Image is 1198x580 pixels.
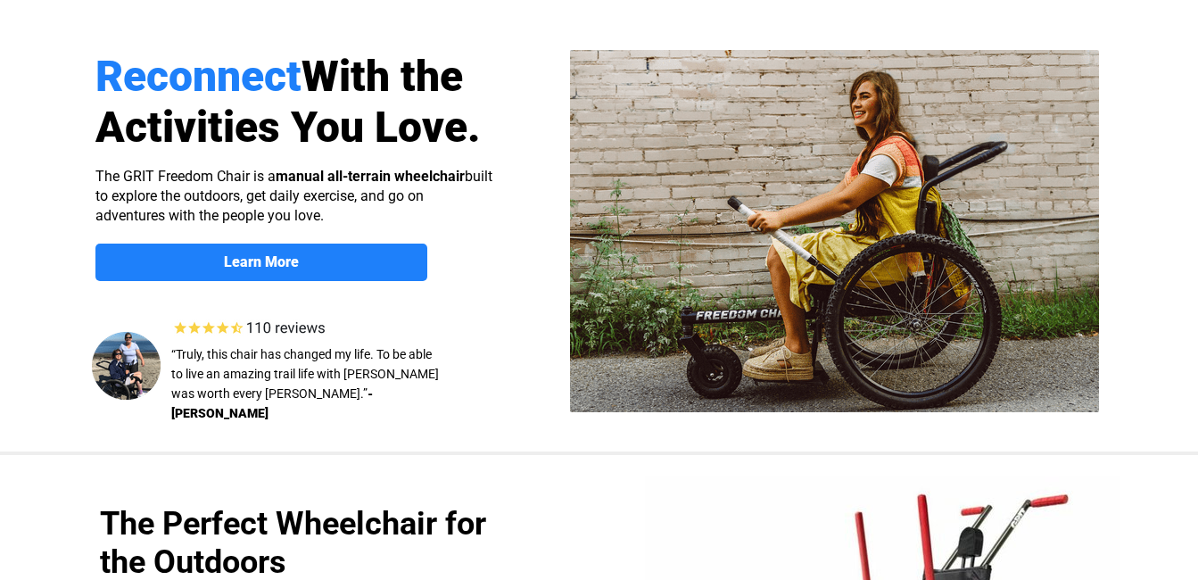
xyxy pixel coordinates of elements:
span: “Truly, this chair has changed my life. To be able to live an amazing trail life with [PERSON_NAM... [171,347,439,401]
span: Reconnect [95,51,302,102]
input: Get more information [63,431,217,465]
a: Learn More [95,244,427,281]
span: With the [302,51,463,102]
span: The GRIT Freedom Chair is a built to explore the outdoors, get daily exercise, and go on adventur... [95,168,492,224]
span: Activities You Love. [95,102,481,153]
strong: Learn More [224,253,299,270]
strong: manual all-terrain wheelchair [276,168,465,185]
